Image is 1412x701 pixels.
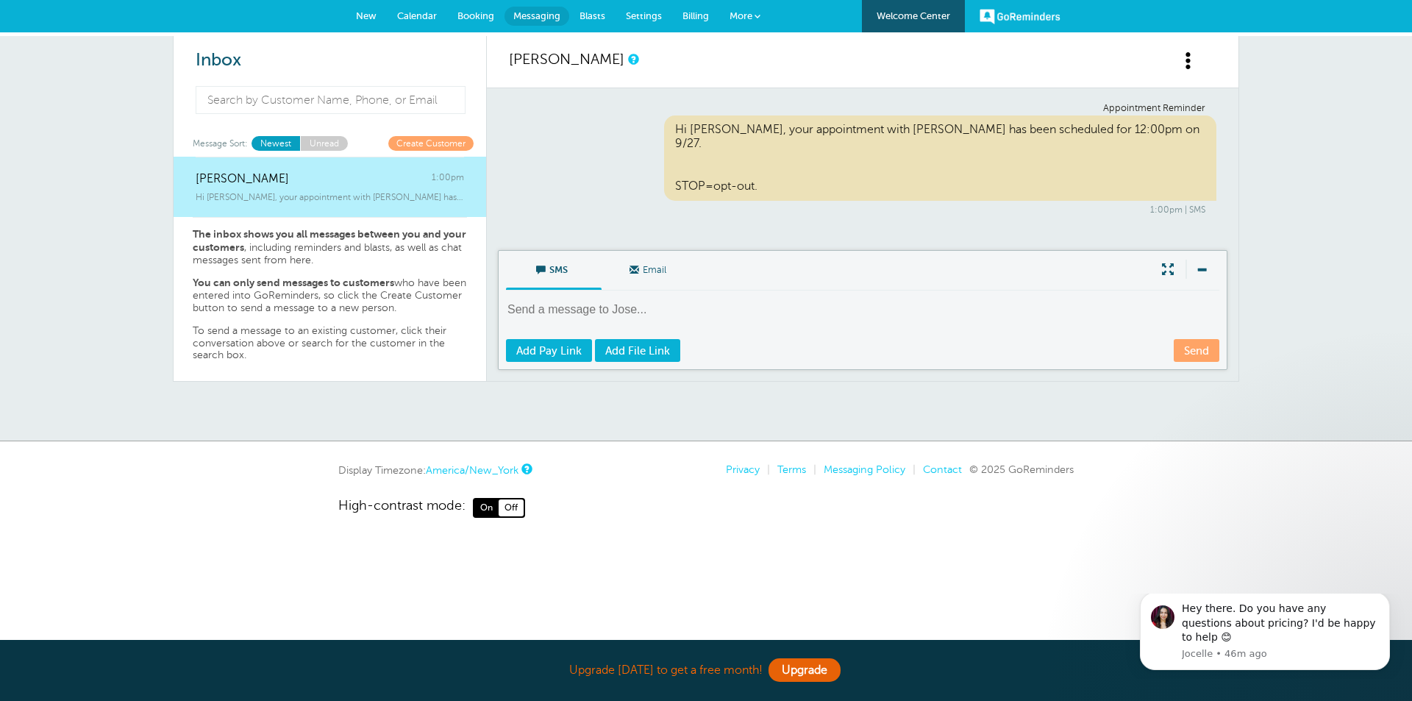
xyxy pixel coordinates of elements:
span: Settings [626,10,662,21]
div: Hi [PERSON_NAME], your appointment with [PERSON_NAME] has been scheduled for 12:00pm on 9/27. STO... [664,115,1217,201]
div: Display Timezone: [338,463,530,477]
a: Upgrade [769,658,841,682]
a: Contact [923,463,962,475]
a: [PERSON_NAME] 1:00pm Hi [PERSON_NAME], your appointment with [PERSON_NAME] has been scheduled for... [174,157,486,218]
span: High-contrast mode: [338,498,466,517]
p: who have been entered into GoReminders, so click the Create Customer button to send a message to ... [193,277,467,314]
span: SMS [517,251,591,286]
input: Search by Customer Name, Phone, or Email [196,86,466,114]
span: New [356,10,377,21]
span: On [474,499,499,516]
p: To send a message to an existing customer, click their conversation above or search for the custo... [193,325,467,362]
li: | [760,463,770,476]
span: Off [499,499,524,516]
h2: Inbox [196,50,464,71]
div: Upgrade [DATE] to get a free month! [338,655,1074,686]
span: © 2025 GoReminders [969,463,1074,475]
a: Messaging [504,7,569,26]
img: Profile image for Jocelle [33,12,57,35]
strong: You can only send messages to customers [193,277,394,288]
a: Privacy [726,463,760,475]
span: Billing [682,10,709,21]
a: This is the timezone being used to display dates and times to you on this device. Click the timez... [521,464,530,474]
a: Unread [300,136,348,150]
strong: The inbox shows you all messages between you and your customers [193,228,466,253]
span: Booking [457,10,494,21]
span: Message Sort: [193,136,248,150]
a: High-contrast mode: On Off [338,498,1074,517]
div: Message content [64,8,261,51]
span: Calendar [397,10,437,21]
span: More [730,10,752,21]
a: Add Pay Link [506,339,592,362]
a: [PERSON_NAME] [509,51,624,68]
span: Messaging [513,10,560,21]
span: Blasts [580,10,605,21]
span: [PERSON_NAME] [196,172,289,186]
span: Email [613,251,686,286]
span: Add Pay Link [516,345,582,357]
div: Hey there. Do you have any questions about pricing? I'd be happy to help 😊 [64,8,261,51]
p: Message from Jocelle, sent 46m ago [64,54,261,67]
a: Messaging Policy [824,463,905,475]
span: 1:00pm [432,172,464,186]
a: Add File Link [595,339,680,362]
iframe: Intercom notifications message [1118,594,1412,679]
a: Send [1174,339,1219,362]
a: This is a history of all communications between GoReminders and your customer. [628,54,637,64]
a: America/New_York [426,464,518,476]
div: Appointment Reminder [520,103,1205,114]
span: Hi [PERSON_NAME], your appointment with [PERSON_NAME] has been scheduled for 12:00pm on 9 [196,192,464,202]
a: Terms [777,463,806,475]
p: , including reminders and blasts, as well as chat messages sent from here. [193,228,467,266]
div: 1:00pm | SMS [520,204,1205,215]
span: Add File Link [605,345,670,357]
li: | [806,463,816,476]
li: | [905,463,916,476]
a: Create Customer [388,136,474,150]
a: Newest [252,136,300,150]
